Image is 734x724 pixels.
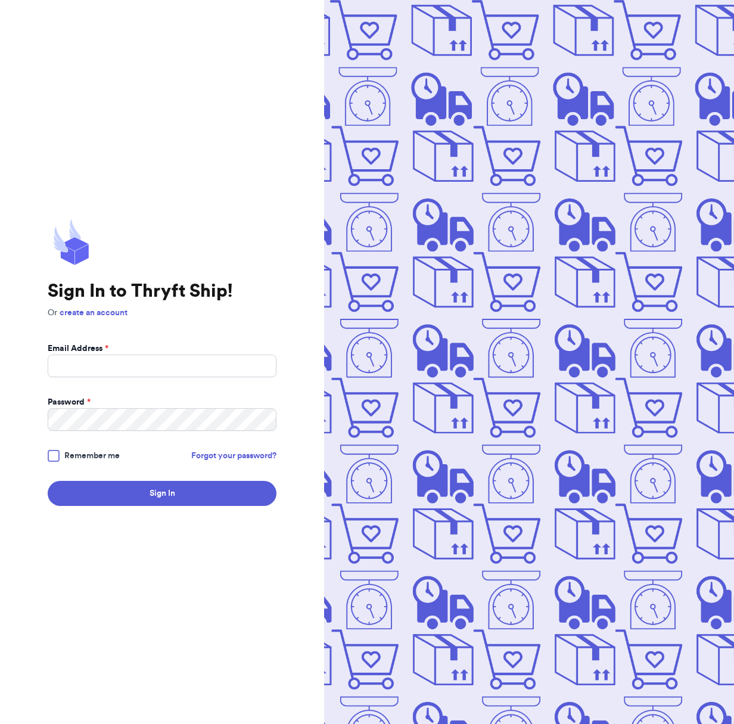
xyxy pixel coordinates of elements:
[48,396,91,408] label: Password
[48,281,276,302] h1: Sign In to Thryft Ship!
[48,343,108,355] label: Email Address
[191,450,276,462] a: Forgot your password?
[48,307,276,319] p: Or
[60,309,127,317] a: create an account
[48,481,276,506] button: Sign In
[64,450,120,462] span: Remember me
